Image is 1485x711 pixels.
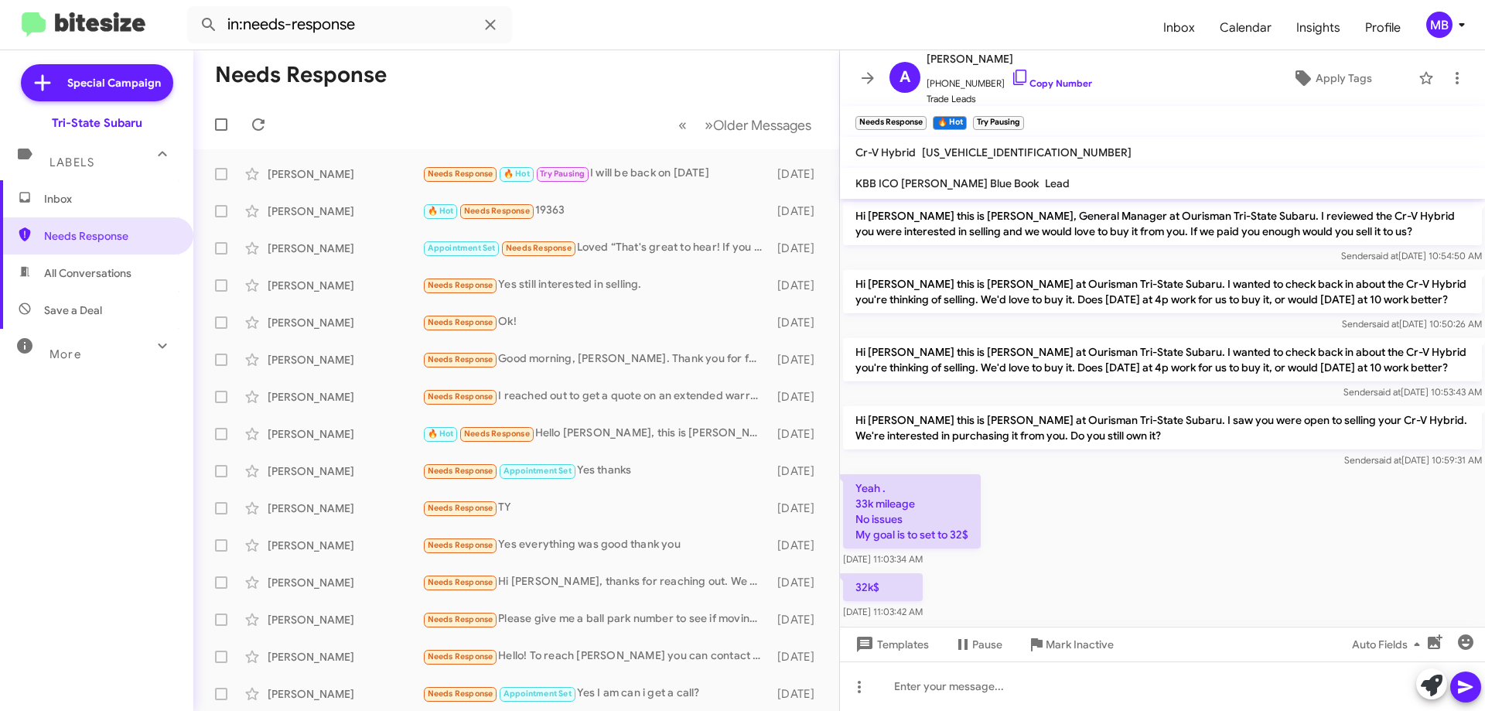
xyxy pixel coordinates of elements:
h1: Needs Response [215,63,387,87]
span: Cr-V Hybrid [855,145,916,159]
p: Hi [PERSON_NAME] this is [PERSON_NAME] at Ourisman Tri-State Subaru. I saw you were open to selli... [843,406,1482,450]
span: 🔥 Hot [428,206,454,216]
div: [PERSON_NAME] [268,352,422,367]
button: Apply Tags [1252,64,1411,92]
div: [PERSON_NAME] [268,166,422,182]
span: KBB ICO [PERSON_NAME] Blue Book [855,176,1039,190]
small: Try Pausing [973,116,1024,130]
span: Profile [1353,5,1413,50]
span: Trade Leads [927,91,1092,107]
span: [DATE] 11:03:34 AM [843,553,923,565]
span: Needs Response [44,228,176,244]
span: Needs Response [428,503,493,513]
span: [DATE] 11:03:42 AM [843,606,923,617]
span: Appointment Set [504,466,572,476]
span: « [678,115,687,135]
div: Please give me a ball park number to see if moving forward might happen. [422,610,770,628]
span: said at [1372,318,1399,330]
input: Search [187,6,512,43]
span: Special Campaign [67,75,161,91]
div: [DATE] [770,166,827,182]
div: [PERSON_NAME] [268,686,422,702]
span: Needs Response [428,651,493,661]
a: Insights [1284,5,1353,50]
span: Needs Response [428,169,493,179]
span: Older Messages [713,117,811,134]
span: Needs Response [428,466,493,476]
div: [DATE] [770,686,827,702]
div: [PERSON_NAME] [268,389,422,405]
span: Sender [DATE] 10:54:50 AM [1341,250,1482,261]
span: Sender [DATE] 10:53:43 AM [1343,386,1482,398]
span: Needs Response [428,614,493,624]
span: All Conversations [44,265,131,281]
a: Calendar [1207,5,1284,50]
div: Hello! To reach [PERSON_NAME] you can contact [PHONE_NUMBER] [422,648,770,665]
span: Needs Response [428,354,493,364]
span: Save a Deal [44,303,102,318]
div: Loved “That's great to hear! If you ever consider selling your vehicle in the future, feel free t... [422,239,770,257]
button: Auto Fields [1340,631,1439,658]
span: Needs Response [428,540,493,550]
button: Previous [669,109,696,141]
span: Appointment Set [428,243,496,253]
button: MB [1413,12,1468,38]
div: [DATE] [770,352,827,367]
span: Sender [DATE] 10:59:31 AM [1344,454,1482,466]
div: Hello [PERSON_NAME], this is [PERSON_NAME] with his 2020 Hyundai [MEDICAL_DATA] SE. i'm curious, ... [422,425,770,443]
button: Templates [840,631,941,658]
div: I will be back on [DATE] [422,165,770,183]
span: 🔥 Hot [428,429,454,439]
div: [PERSON_NAME] [268,501,422,516]
div: [DATE] [770,463,827,479]
button: Pause [941,631,1015,658]
div: Yes thanks [422,462,770,480]
div: Yes everything was good thank you [422,536,770,554]
p: Hi [PERSON_NAME] this is [PERSON_NAME] at Ourisman Tri-State Subaru. I wanted to check back in ab... [843,270,1482,313]
div: [DATE] [770,649,827,665]
span: A [900,65,910,90]
span: » [705,115,713,135]
span: Auto Fields [1352,631,1426,658]
div: [DATE] [770,538,827,553]
p: Hi [PERSON_NAME] this is [PERSON_NAME] at Ourisman Tri-State Subaru. I wanted to check back in ab... [843,338,1482,381]
span: Try Pausing [540,169,585,179]
div: Ok! [422,313,770,331]
span: Needs Response [428,689,493,699]
a: Inbox [1151,5,1207,50]
div: [DATE] [770,389,827,405]
span: said at [1374,454,1401,466]
span: Needs Response [428,391,493,402]
div: [PERSON_NAME] [268,278,422,293]
div: Hi [PERSON_NAME], thanks for reaching out. We aren't actively thinking about selling the vehicle ... [422,573,770,591]
span: More [49,347,81,361]
small: Needs Response [855,116,927,130]
span: Mark Inactive [1046,631,1114,658]
span: Needs Response [464,429,530,439]
div: [PERSON_NAME] [268,463,422,479]
small: 🔥 Hot [933,116,966,130]
div: [DATE] [770,612,827,627]
span: Pause [972,631,1002,658]
span: Appointment Set [504,689,572,699]
span: Apply Tags [1316,64,1372,92]
div: Yes still interested in selling. [422,276,770,294]
span: Needs Response [464,206,530,216]
div: I reached out to get a quote on an extended warranty. Still waiting for the quote and instruction... [422,388,770,405]
span: Needs Response [428,280,493,290]
div: [PERSON_NAME] [268,203,422,219]
p: 32k$ [843,573,923,601]
a: Special Campaign [21,64,173,101]
div: [PERSON_NAME] [268,649,422,665]
button: Next [695,109,821,141]
div: TY [422,499,770,517]
div: MB [1426,12,1453,38]
span: said at [1371,250,1398,261]
div: [DATE] [770,426,827,442]
div: [PERSON_NAME] [268,426,422,442]
div: Good morning, [PERSON_NAME]. Thank you for following up. We have settled on a vehicle from anothe... [422,350,770,368]
span: Needs Response [428,317,493,327]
